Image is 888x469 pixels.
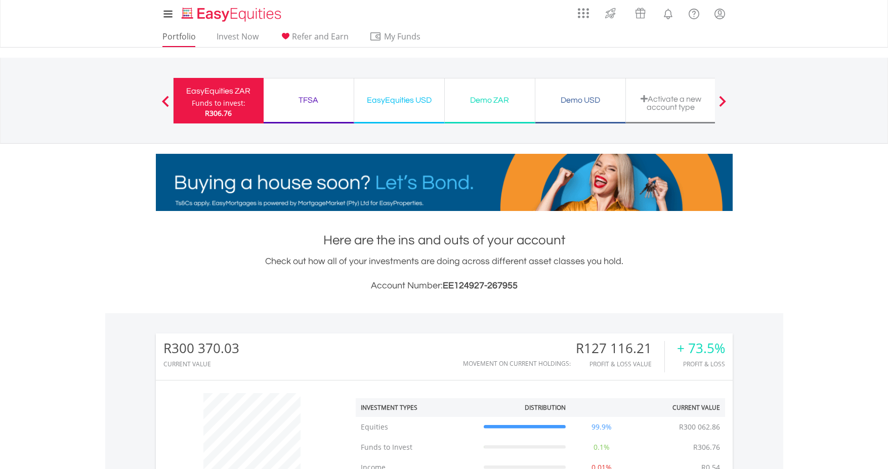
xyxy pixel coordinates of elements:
img: thrive-v2.svg [602,5,619,21]
div: Check out how all of your investments are doing across different asset classes you hold. [156,254,733,293]
a: Vouchers [625,3,655,21]
div: Profit & Loss [677,361,725,367]
th: Investment Types [356,398,479,417]
div: Demo ZAR [451,93,529,107]
div: Distribution [525,403,566,412]
a: Refer and Earn [275,31,353,47]
a: My Profile [707,3,733,25]
a: AppsGrid [571,3,596,19]
div: Activate a new account type [632,95,710,111]
td: 0.1% [571,437,632,457]
span: Refer and Earn [292,31,349,42]
img: EasyEquities_Logo.png [180,6,285,23]
img: vouchers-v2.svg [632,5,649,21]
div: Profit & Loss Value [576,361,664,367]
td: Equities [356,417,479,437]
div: Movement on Current Holdings: [463,360,571,367]
a: Notifications [655,3,681,23]
a: Home page [178,3,285,23]
div: EasyEquities USD [360,93,438,107]
span: EE124927-267955 [443,281,518,290]
div: Demo USD [541,93,619,107]
h1: Here are the ins and outs of your account [156,231,733,249]
div: TFSA [270,93,348,107]
a: Invest Now [213,31,263,47]
td: R300 062.86 [674,417,725,437]
td: R306.76 [688,437,725,457]
td: Funds to Invest [356,437,479,457]
td: 99.9% [571,417,632,437]
h3: Account Number: [156,279,733,293]
div: EasyEquities ZAR [180,84,258,98]
div: R300 370.03 [163,341,239,356]
span: My Funds [369,30,436,43]
span: R306.76 [205,108,232,118]
a: Portfolio [158,31,200,47]
img: EasyMortage Promotion Banner [156,154,733,211]
th: Current Value [632,398,725,417]
div: CURRENT VALUE [163,361,239,367]
div: Funds to invest: [192,98,245,108]
div: R127 116.21 [576,341,664,356]
div: + 73.5% [677,341,725,356]
img: grid-menu-icon.svg [578,8,589,19]
a: FAQ's and Support [681,3,707,23]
